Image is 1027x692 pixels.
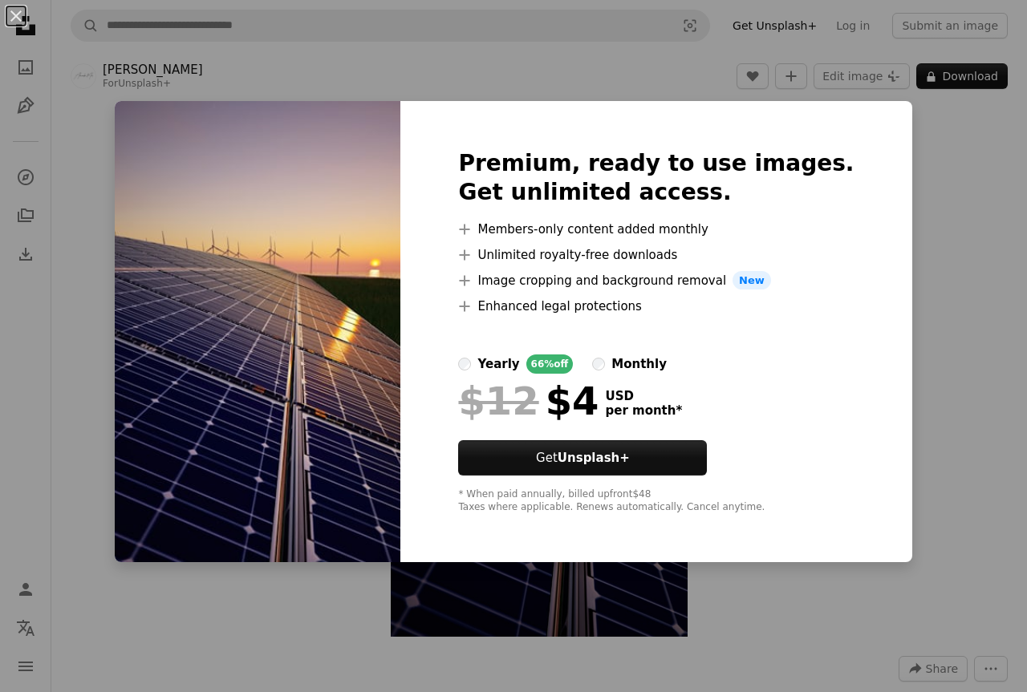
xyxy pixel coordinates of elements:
li: Members-only content added monthly [458,220,854,239]
div: yearly [477,354,519,374]
img: premium_photo-1679917152396-4b18accacb9d [115,101,400,563]
input: yearly66%off [458,358,471,370]
li: Enhanced legal protections [458,297,854,316]
h2: Premium, ready to use images. Get unlimited access. [458,149,854,207]
div: monthly [611,354,667,374]
span: New [733,271,771,290]
div: * When paid annually, billed upfront $48 Taxes where applicable. Renews automatically. Cancel any... [458,488,854,514]
button: GetUnsplash+ [458,440,707,475]
span: per month * [605,403,682,418]
span: USD [605,389,682,403]
span: $12 [458,380,538,422]
div: 66% off [526,354,574,374]
strong: Unsplash+ [558,451,630,465]
input: monthly [592,358,605,370]
li: Image cropping and background removal [458,271,854,290]
div: $4 [458,380,599,422]
li: Unlimited royalty-free downloads [458,245,854,265]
